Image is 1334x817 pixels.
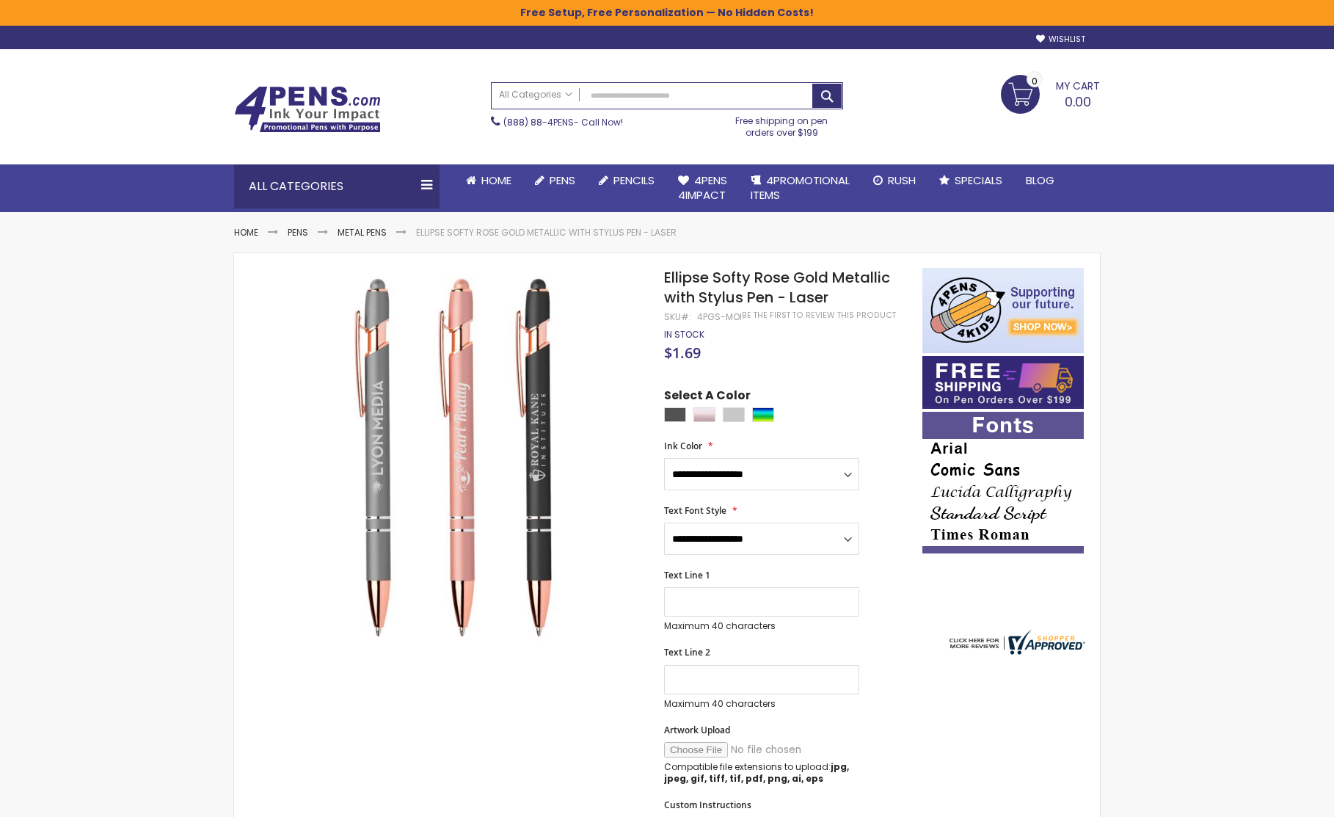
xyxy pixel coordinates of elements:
span: Ink Color [664,440,702,452]
a: Specials [927,164,1014,197]
a: 0.00 0 [1001,75,1100,112]
span: Pencils [613,173,655,188]
a: (888) 88-4PENS [503,116,574,128]
span: Text Font Style [664,504,726,517]
a: Pencils [587,164,666,197]
a: Be the first to review this product [742,310,896,321]
div: 4PGS-MOI [697,311,742,323]
a: All Categories [492,83,580,107]
p: Compatible file extensions to upload: [664,761,859,785]
span: - Call Now! [503,116,623,128]
div: Gunmetal [664,407,686,422]
a: Pens [523,164,587,197]
div: Assorted [752,407,774,422]
img: 4pens.com widget logo [946,630,1085,655]
a: Home [234,226,258,239]
span: Artwork Upload [664,724,730,736]
span: 4Pens 4impact [678,173,727,203]
span: Blog [1026,173,1054,188]
span: Pens [550,173,575,188]
a: 4pens.com certificate URL [946,645,1085,658]
span: Home [481,173,511,188]
span: $1.69 [664,343,701,363]
img: 4Pens Custom Pens and Promotional Products [234,86,381,133]
strong: jpg, jpeg, gif, tiff, tif, pdf, png, ai, eps [664,760,849,785]
a: Rush [861,164,927,197]
a: Wishlist [1036,34,1085,45]
p: Maximum 40 characters [664,698,859,710]
span: 0 [1032,74,1038,88]
span: 4PROMOTIONAL ITEMS [751,173,850,203]
a: Metal Pens [338,226,387,239]
a: 4Pens4impact [666,164,739,212]
div: All Categories [234,164,440,208]
img: font-personalization-examples [922,412,1084,553]
a: Blog [1014,164,1066,197]
span: Text Line 1 [664,569,710,581]
span: Select A Color [664,388,751,407]
span: Text Line 2 [664,646,710,658]
div: Free shipping on pen orders over $199 [721,109,844,139]
span: Custom Instructions [664,799,751,811]
a: Pens [288,226,308,239]
p: Maximum 40 characters [664,620,859,632]
span: Specials [955,173,1002,188]
div: Silver [723,407,745,422]
div: Availability [664,329,704,341]
img: 4pens 4 kids [922,268,1084,353]
img: Free shipping on orders over $199 [922,356,1084,409]
span: Rush [888,173,916,188]
div: Rose Gold [693,407,715,422]
a: 4PROMOTIONALITEMS [739,164,861,212]
span: All Categories [499,89,572,101]
span: In stock [664,328,704,341]
span: 0.00 [1065,92,1091,111]
img: Ellipse Softy Rose Gold Metallic with Stylus Pen - Laser [263,266,644,647]
a: Home [454,164,523,197]
span: Ellipse Softy Rose Gold Metallic with Stylus Pen - Laser [664,267,890,308]
strong: SKU [664,311,691,323]
li: Ellipse Softy Rose Gold Metallic with Stylus Pen - Laser [416,227,677,239]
